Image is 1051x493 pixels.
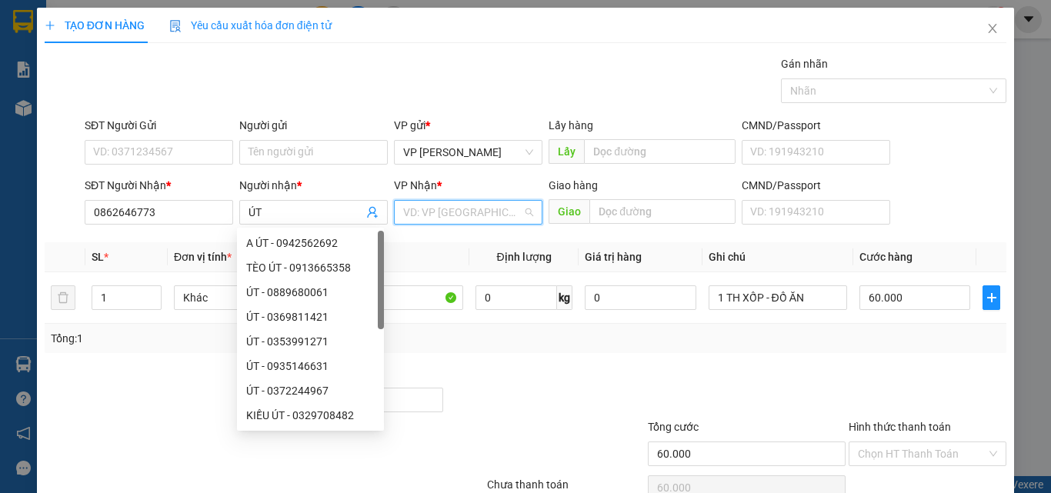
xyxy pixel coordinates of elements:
input: Dọc đường [589,199,736,224]
li: 02523854854 [7,53,293,72]
div: A ÚT - 0942562692 [246,235,375,251]
input: Dọc đường [584,139,736,164]
span: close [986,22,999,35]
div: ÚT - 0372244967 [237,378,384,403]
div: ÚT - 0935146631 [246,358,375,375]
div: ÚT - 0369811421 [246,308,375,325]
div: SĐT Người Gửi [85,117,233,134]
span: Lấy hàng [549,119,593,132]
span: plus [983,291,999,304]
li: 01 [PERSON_NAME] [7,34,293,53]
span: TẠO ĐƠN HÀNG [45,19,145,32]
div: ÚT - 0353991271 [246,333,375,350]
span: Định lượng [496,251,551,263]
b: [PERSON_NAME] [88,10,218,29]
span: Giao [549,199,589,224]
span: VP Nhận [394,179,437,192]
input: VD: Bàn, Ghế [325,285,463,310]
span: Yêu cầu xuất hóa đơn điện tử [169,19,332,32]
input: 0 [585,285,696,310]
div: TÈO ÚT - 0913665358 [246,259,375,276]
div: Tổng: 1 [51,330,407,347]
span: plus [45,20,55,31]
span: Giao hàng [549,179,598,192]
label: Gán nhãn [781,58,828,70]
div: ÚT - 0935146631 [237,354,384,378]
span: SL [92,251,104,263]
span: Tổng cước [648,421,699,433]
div: Người gửi [239,117,388,134]
b: GỬI : VP [PERSON_NAME] [7,96,256,122]
span: kg [557,285,572,310]
button: Close [971,8,1014,51]
span: Đơn vị tính [174,251,232,263]
span: user-add [366,206,379,218]
span: Giá trị hàng [585,251,642,263]
span: environment [88,37,101,49]
div: Người nhận [239,177,388,194]
div: TÈO ÚT - 0913665358 [237,255,384,280]
div: CMND/Passport [742,117,890,134]
div: ÚT - 0889680061 [246,284,375,301]
div: CMND/Passport [742,177,890,194]
input: Ghi Chú [709,285,847,310]
img: logo.jpg [7,7,84,84]
span: Khác [183,286,303,309]
div: VP gửi [394,117,542,134]
span: Cước hàng [859,251,913,263]
label: Hình thức thanh toán [849,421,951,433]
button: plus [983,285,1000,310]
div: A ÚT - 0942562692 [237,231,384,255]
div: ÚT - 0369811421 [237,305,384,329]
span: Lấy [549,139,584,164]
button: delete [51,285,75,310]
span: phone [88,56,101,68]
span: VP Phan Rí [403,141,533,164]
div: SĐT Người Nhận [85,177,233,194]
div: KIỀU ÚT - 0329708482 [237,403,384,428]
div: ÚT - 0353991271 [237,329,384,354]
div: KIỀU ÚT - 0329708482 [246,407,375,424]
div: ÚT - 0372244967 [246,382,375,399]
img: icon [169,20,182,32]
th: Ghi chú [702,242,853,272]
div: ÚT - 0889680061 [237,280,384,305]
